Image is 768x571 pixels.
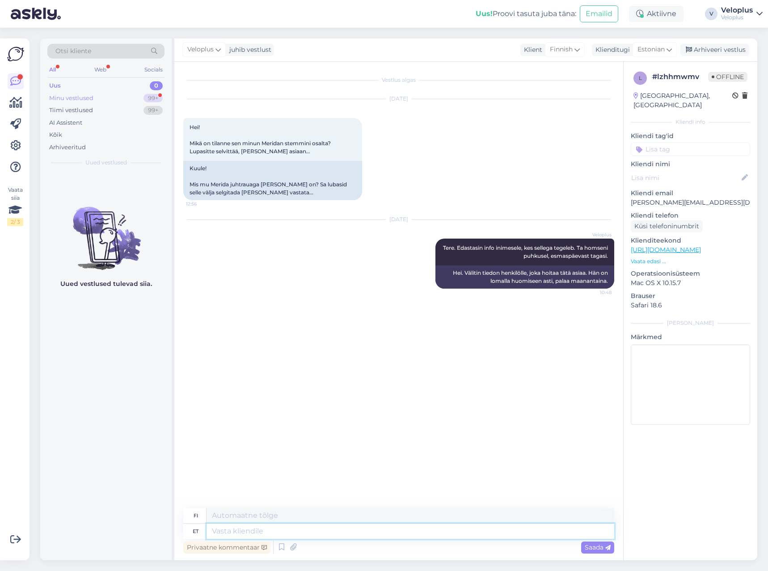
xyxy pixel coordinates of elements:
p: [PERSON_NAME][EMAIL_ADDRESS][DOMAIN_NAME] [631,198,750,207]
p: Kliendi telefon [631,211,750,220]
img: Askly Logo [7,46,24,63]
input: Lisa nimi [631,173,740,183]
div: V [705,8,717,20]
span: Otsi kliente [55,46,91,56]
div: 0 [150,81,163,90]
input: Lisa tag [631,143,750,156]
p: Safari 18.6 [631,301,750,310]
a: [URL][DOMAIN_NAME] [631,246,701,254]
div: AI Assistent [49,118,82,127]
div: Minu vestlused [49,94,93,103]
div: juhib vestlust [226,45,271,55]
div: Kuule! Mis mu Merida juhtrauaga [PERSON_NAME] on? Sa lubasid selle välja selgitada [PERSON_NAME] ... [183,161,362,200]
div: Tiimi vestlused [49,106,93,115]
span: Hei! Mikä on tilanne sen minun Meridan stemmini osalta? Lupasitte selvittää, [PERSON_NAME] asiaan… [190,124,332,155]
a: VeloplusVeloplus [721,7,763,21]
p: Klienditeekond [631,236,750,245]
img: No chats [40,191,172,271]
div: fi [194,508,198,523]
p: Vaata edasi ... [631,257,750,265]
p: Mac OS X 10.15.7 [631,278,750,288]
p: Kliendi nimi [631,160,750,169]
div: [DATE] [183,95,614,103]
b: Uus! [476,9,493,18]
div: Kliendi info [631,118,750,126]
span: Estonian [637,45,665,55]
div: Hei. Välitin tiedon henkilölle, joka hoitaa tätä asiaa. Hän on lomalla huomiseen asti, palaa maan... [435,265,614,289]
span: l [639,75,642,81]
div: Arhiveeri vestlus [680,44,749,56]
span: Uued vestlused [85,159,127,167]
div: 99+ [143,94,163,103]
div: Klienditugi [592,45,630,55]
p: Operatsioonisüsteem [631,269,750,278]
span: Saada [585,543,611,551]
span: Tere. Edastasin info inimesele, kes sellega tegeleb. Ta homseni puhkusel, esmaspäevast tagasi. [443,244,609,259]
p: Brauser [631,291,750,301]
span: Veloplus [578,231,612,238]
p: Märkmed [631,332,750,342]
p: Kliendi tag'id [631,131,750,141]
div: 99+ [143,106,163,115]
span: Veloplus [187,45,214,55]
div: 2 / 3 [7,218,23,226]
div: Uus [49,81,61,90]
div: Veloplus [721,7,753,14]
div: Aktiivne [629,6,684,22]
div: Privaatne kommentaar [183,542,270,554]
div: Socials [143,64,165,76]
div: Arhiveeritud [49,143,86,152]
div: Veloplus [721,14,753,21]
div: Vestlus algas [183,76,614,84]
div: [GEOGRAPHIC_DATA], [GEOGRAPHIC_DATA] [633,91,732,110]
div: All [47,64,58,76]
span: 10:48 [578,289,612,296]
div: Web [93,64,108,76]
p: Uued vestlused tulevad siia. [60,279,152,289]
span: Offline [708,72,747,82]
button: Emailid [580,5,618,22]
p: Kliendi email [631,189,750,198]
span: Finnish [550,45,573,55]
div: Küsi telefoninumbrit [631,220,703,232]
div: Kõik [49,130,62,139]
div: Vaata siia [7,186,23,226]
div: [DATE] [183,215,614,223]
span: 12:56 [186,201,219,207]
div: et [193,524,198,539]
div: Klient [520,45,542,55]
div: [PERSON_NAME] [631,319,750,327]
div: # lzhhmwmv [652,71,708,82]
div: Proovi tasuta juba täna: [476,8,576,19]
